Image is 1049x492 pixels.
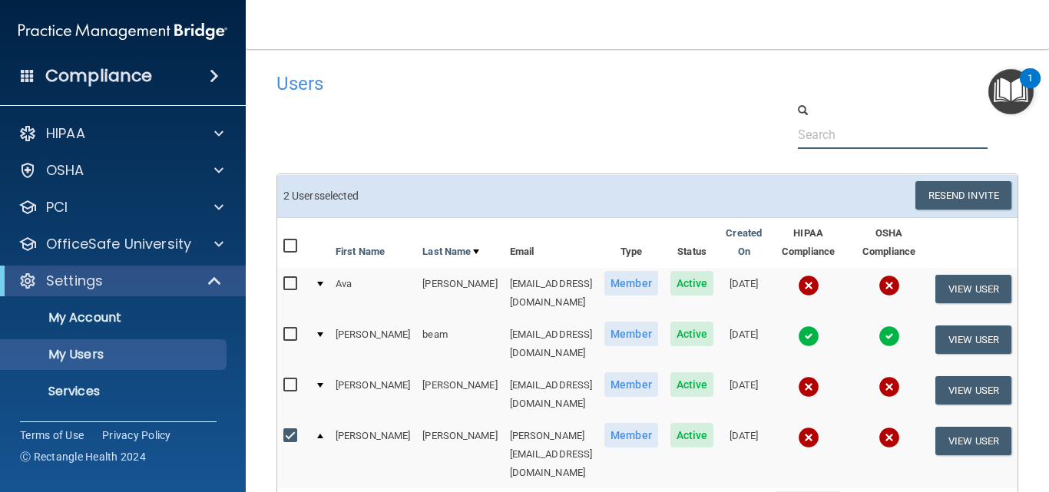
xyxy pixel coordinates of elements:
a: Last Name [422,243,479,261]
a: OSHA [18,161,223,180]
span: Member [604,271,658,296]
td: [PERSON_NAME] [329,319,416,369]
p: My Users [10,347,220,362]
iframe: Drift Widget Chat Controller [782,383,1031,444]
td: [PERSON_NAME] [416,420,503,488]
td: Ava [329,268,416,319]
a: Terms of Use [20,428,84,443]
a: First Name [336,243,385,261]
td: [DATE] [720,319,768,369]
p: OfficeSafe University [46,235,191,253]
img: tick.e7d51cea.svg [879,325,900,347]
span: Active [670,322,714,346]
span: s [314,190,319,202]
span: Member [604,372,658,397]
button: View User [935,325,1011,354]
h4: Compliance [45,65,152,87]
a: Created On [726,224,762,261]
th: Email [504,218,599,268]
p: Sign Out [10,421,220,436]
h6: 2 User selected [283,190,636,202]
p: PCI [46,198,68,216]
img: cross.ca9f0e7f.svg [798,376,819,398]
img: tick.e7d51cea.svg [798,325,819,347]
td: [DATE] [720,268,768,319]
img: cross.ca9f0e7f.svg [879,275,900,296]
td: [PERSON_NAME] [416,268,503,319]
a: Settings [18,272,223,290]
span: Member [604,322,658,346]
img: cross.ca9f0e7f.svg [798,275,819,296]
p: My Account [10,310,220,325]
p: Services [10,384,220,399]
td: [PERSON_NAME] [329,420,416,488]
th: Type [598,218,664,268]
td: [EMAIL_ADDRESS][DOMAIN_NAME] [504,319,599,369]
span: Member [604,423,658,447]
a: Privacy Policy [102,428,171,443]
a: OfficeSafe University [18,235,223,253]
p: Settings [46,272,103,290]
th: Status [664,218,720,268]
input: Search [798,121,988,149]
a: HIPAA [18,124,223,143]
th: HIPAA Compliance [768,218,849,268]
div: 1 [1027,78,1033,98]
td: beam [416,319,503,369]
td: [PERSON_NAME] [416,369,503,420]
p: HIPAA [46,124,85,143]
span: Ⓒ Rectangle Health 2024 [20,449,146,464]
span: Active [670,423,714,447]
button: View User [935,376,1011,404]
td: [PERSON_NAME] [329,369,416,420]
button: Open Resource Center, 1 new notification [988,69,1034,114]
td: [EMAIL_ADDRESS][DOMAIN_NAME] [504,369,599,420]
a: PCI [18,198,223,216]
p: OSHA [46,161,84,180]
span: Active [670,271,714,296]
td: [PERSON_NAME][EMAIL_ADDRESS][DOMAIN_NAME] [504,420,599,488]
td: [EMAIL_ADDRESS][DOMAIN_NAME] [504,268,599,319]
button: View User [935,275,1011,303]
span: Active [670,372,714,397]
img: PMB logo [18,16,227,47]
button: Resend Invite [915,181,1011,210]
td: [DATE] [720,420,768,488]
h4: Users [276,74,700,94]
img: cross.ca9f0e7f.svg [879,376,900,398]
td: [DATE] [720,369,768,420]
th: OSHA Compliance [849,218,929,268]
